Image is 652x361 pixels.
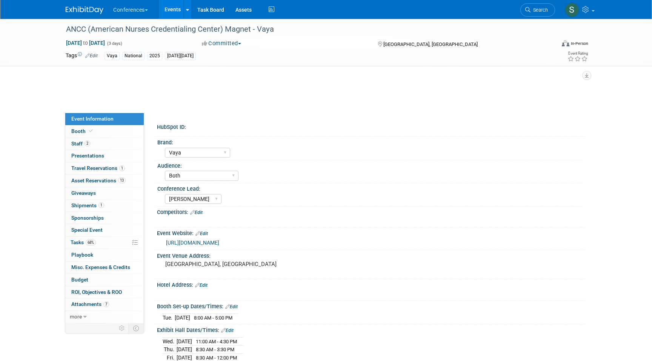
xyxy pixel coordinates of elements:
div: Hotel Address: [157,279,586,289]
td: [DATE] [175,314,190,321]
span: Misc. Expenses & Credits [71,264,130,270]
span: Attachments [71,301,109,307]
span: Shipments [71,202,104,208]
a: Special Event [65,224,144,236]
div: Event Website: [157,228,586,237]
img: Format-Inperson.png [562,40,569,46]
a: Search [520,3,555,17]
span: 7 [103,301,109,307]
div: 2025 [147,52,162,60]
span: Search [531,7,548,13]
span: Travel Reservations [71,165,125,171]
a: Booth [65,125,144,138]
div: National [122,52,145,60]
img: Sophie Buffo [565,3,579,17]
a: Edit [190,210,203,215]
a: ROI, Objectives & ROO [65,286,144,298]
a: [URL][DOMAIN_NAME] [166,240,219,246]
span: more [70,314,82,320]
pre: [GEOGRAPHIC_DATA], [GEOGRAPHIC_DATA] [165,261,328,268]
a: Presentations [65,150,144,162]
span: Playbook [71,252,93,258]
button: Committed [199,40,244,47]
span: [DATE] [DATE] [66,40,105,46]
span: Event Information [71,116,114,122]
i: Booth reservation complete [89,129,93,133]
div: Audience: [157,160,583,170]
div: HubSpot ID: [157,121,586,131]
a: Budget [65,274,144,286]
span: Budget [71,277,88,283]
a: Edit [195,283,208,288]
div: Competitors: [157,207,586,216]
a: Misc. Expenses & Credits [65,262,144,274]
div: In-Person [570,41,588,46]
span: 8:30 AM - 3:30 PM [196,347,234,352]
span: 13 [118,177,126,183]
td: Tags [66,52,98,60]
td: Tue. [163,314,175,321]
a: Playbook [65,249,144,261]
span: [GEOGRAPHIC_DATA], [GEOGRAPHIC_DATA] [383,41,478,47]
a: Sponsorships [65,212,144,224]
div: Event Format [511,39,588,50]
span: (3 days) [106,41,122,46]
a: Edit [221,328,234,333]
a: Staff2 [65,138,144,150]
a: Event Information [65,113,144,125]
a: more [65,311,144,323]
div: ANCC (American Nurses Credentialing Center) Magnet - Vaya [63,23,544,36]
span: 1 [98,202,104,208]
a: Attachments7 [65,298,144,311]
span: 1 [119,165,125,171]
div: Exhibit Hall Dates/Times: [157,324,586,334]
span: Tasks [71,239,96,245]
td: [DATE] [177,346,192,354]
div: Event Venue Address: [157,250,586,260]
span: 2 [85,141,90,146]
span: Giveaways [71,190,96,196]
span: Presentations [71,153,104,159]
a: Giveaways [65,187,144,199]
img: ExhibitDay [66,6,103,14]
span: 11:00 AM - 4:30 PM [196,339,237,344]
span: to [82,40,89,46]
td: [DATE] [177,337,192,346]
div: Event Rating [567,52,588,55]
div: [DATE][DATE] [165,52,196,60]
span: Special Event [71,227,103,233]
a: Edit [225,304,238,309]
div: Vaya [105,52,120,60]
span: Asset Reservations [71,177,126,184]
span: Booth [71,128,94,134]
td: Personalize Event Tab Strip [115,323,129,333]
a: Asset Reservations13 [65,175,144,187]
td: Thu. [163,346,177,354]
td: Toggle Event Tabs [129,323,144,333]
a: Tasks68% [65,237,144,249]
div: Conference Lead: [157,183,583,193]
div: Booth Set-up Dates/Times: [157,301,586,311]
span: Sponsorships [71,215,104,221]
span: 8:00 AM - 5:00 PM [194,315,232,321]
a: Edit [85,53,98,58]
span: 8:30 AM - 12:00 PM [196,355,237,361]
a: Travel Reservations1 [65,162,144,174]
a: Edit [195,231,208,236]
span: 68% [86,240,96,245]
a: Shipments1 [65,200,144,212]
span: Staff [71,141,90,147]
td: Wed. [163,337,177,346]
div: Brand: [157,137,583,146]
span: ROI, Objectives & ROO [71,289,122,295]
